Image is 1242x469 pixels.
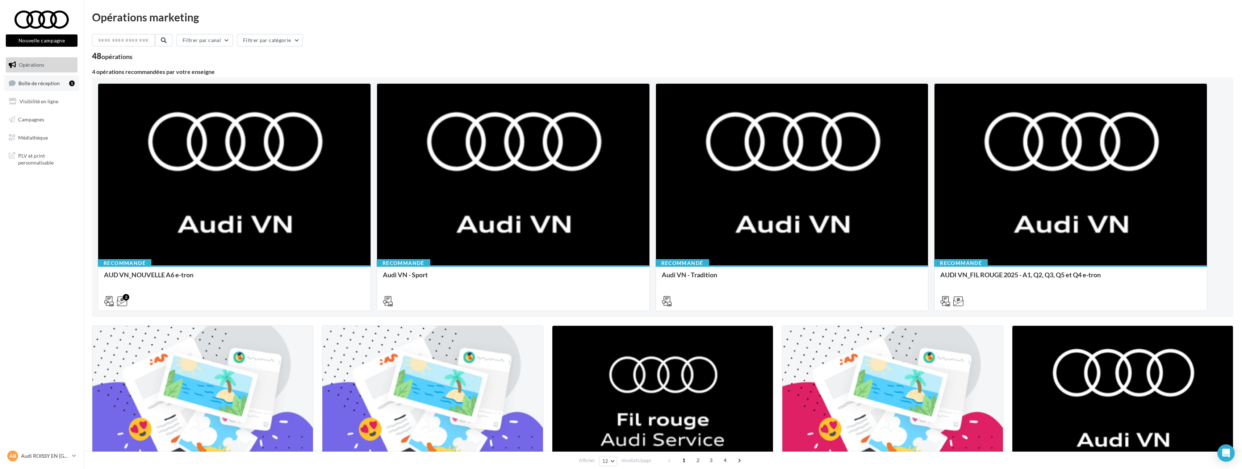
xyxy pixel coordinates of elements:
[656,259,709,267] div: Recommandé
[18,116,44,123] span: Campagnes
[92,12,1233,22] div: Opérations marketing
[719,455,731,466] span: 4
[92,69,1233,75] div: 4 opérations recommandées par votre enseigne
[176,34,233,46] button: Filtrer par canal
[92,52,133,60] div: 48
[18,134,48,140] span: Médiathèque
[4,148,79,169] a: PLV et print personnalisable
[4,130,79,145] a: Médiathèque
[104,271,365,286] div: AUD VN_NOUVELLE A6 e-tron
[19,62,44,68] span: Opérations
[579,457,595,464] span: Afficher
[662,271,923,286] div: Audi VN - Tradition
[6,449,78,463] a: AR Audi ROISSY EN [GEOGRAPHIC_DATA]
[705,455,717,466] span: 3
[18,151,75,166] span: PLV et print personnalisable
[21,452,69,460] p: Audi ROISSY EN [GEOGRAPHIC_DATA]
[6,34,78,47] button: Nouvelle campagne
[934,259,988,267] div: Recommandé
[383,271,644,286] div: Audi VN - Sport
[4,75,79,91] a: Boîte de réception1
[599,456,618,466] button: 12
[69,80,75,86] div: 1
[692,455,704,466] span: 2
[123,294,129,300] div: 2
[18,80,60,86] span: Boîte de réception
[20,98,58,104] span: Visibilité en ligne
[1217,444,1235,462] div: Open Intercom Messenger
[377,259,430,267] div: Recommandé
[678,455,690,466] span: 1
[602,458,609,464] span: 12
[237,34,303,46] button: Filtrer par catégorie
[101,53,133,60] div: opérations
[4,94,79,109] a: Visibilité en ligne
[4,112,79,127] a: Campagnes
[9,452,16,460] span: AR
[621,457,651,464] span: résultats/page
[4,57,79,72] a: Opérations
[940,271,1201,286] div: AUDI VN_FIL ROUGE 2025 - A1, Q2, Q3, Q5 et Q4 e-tron
[98,259,151,267] div: Recommandé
